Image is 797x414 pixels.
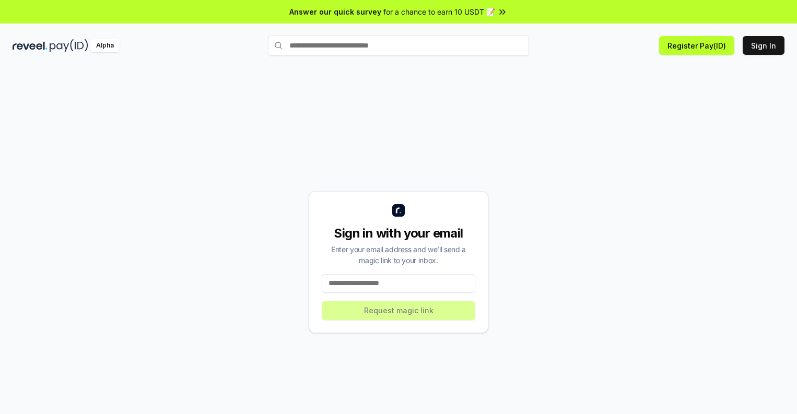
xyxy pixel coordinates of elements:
div: Alpha [90,39,120,52]
button: Sign In [743,36,784,55]
img: logo_small [392,204,405,217]
span: Answer our quick survey [289,6,381,17]
img: reveel_dark [13,39,48,52]
button: Register Pay(ID) [659,36,734,55]
div: Sign in with your email [322,225,475,242]
img: pay_id [50,39,88,52]
div: Enter your email address and we’ll send a magic link to your inbox. [322,244,475,266]
span: for a chance to earn 10 USDT 📝 [383,6,495,17]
